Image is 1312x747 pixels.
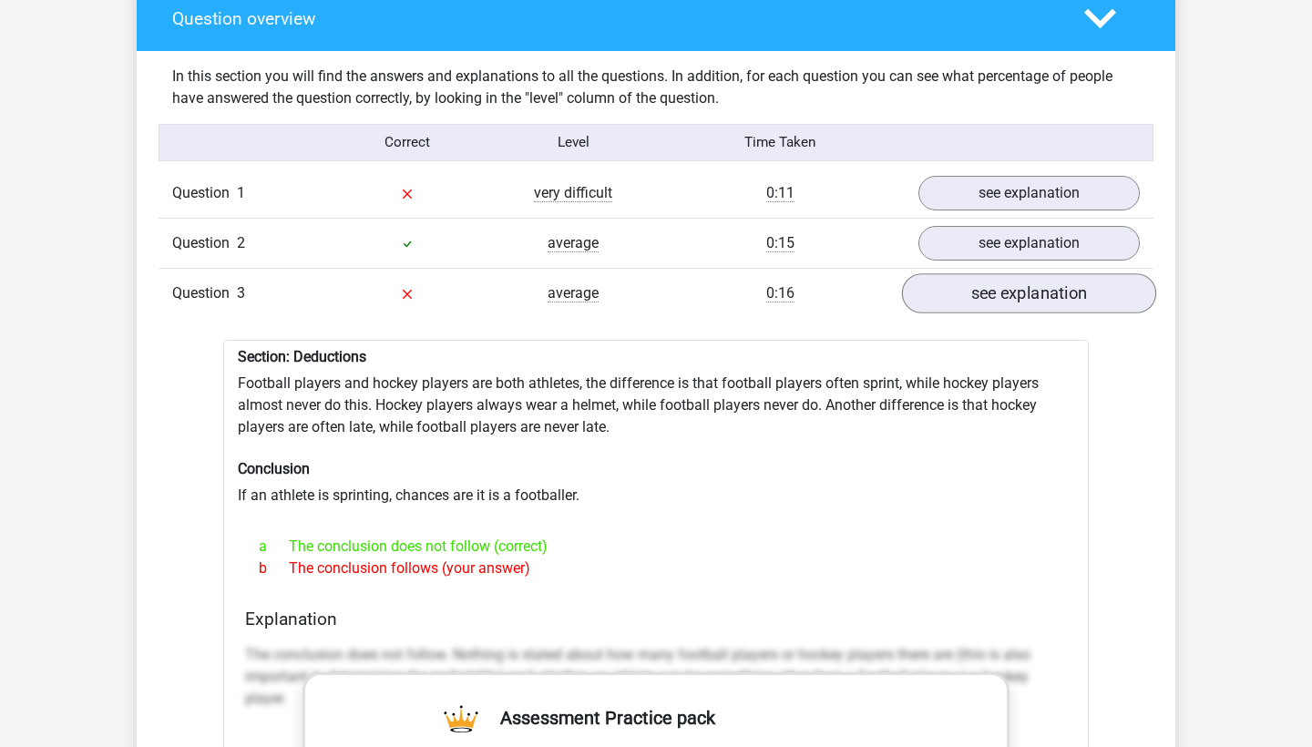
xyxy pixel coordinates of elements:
span: 3 [237,284,245,302]
h4: Question overview [172,8,1057,29]
span: a [259,536,289,558]
span: Question [172,282,237,304]
h6: Section: Deductions [238,348,1074,365]
span: Question [172,232,237,254]
div: Level [490,132,656,153]
span: 2 [237,234,245,251]
a: see explanation [902,273,1156,313]
a: see explanation [918,226,1140,261]
div: Correct [325,132,491,153]
div: The conclusion follows (your answer) [245,558,1067,579]
span: very difficult [534,184,612,202]
div: Time Taken [656,132,905,153]
div: The conclusion does not follow (correct) [245,536,1067,558]
span: 0:15 [766,234,794,252]
span: b [259,558,289,579]
a: see explanation [918,176,1140,210]
span: 0:16 [766,284,794,302]
span: 0:11 [766,184,794,202]
span: Question [172,182,237,204]
div: In this section you will find the answers and explanations to all the questions. In addition, for... [159,66,1153,109]
span: average [548,284,599,302]
p: The conclusion does not follow. Nothing is stated about how many football players or hockey playe... [245,644,1067,710]
h4: Explanation [245,609,1067,629]
h6: Conclusion [238,460,1074,477]
span: 1 [237,184,245,201]
span: average [548,234,599,252]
